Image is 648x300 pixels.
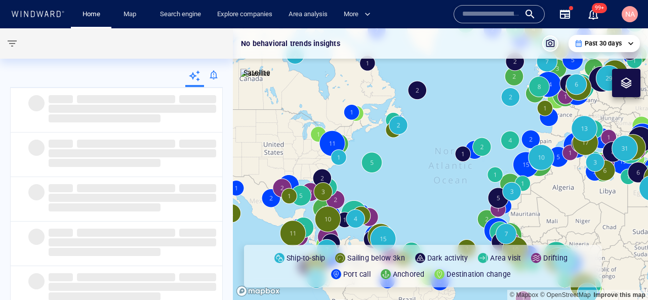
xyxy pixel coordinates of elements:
[347,252,404,264] p: Sailing below 3kn
[543,252,568,264] p: Drifting
[28,273,45,289] span: ‌
[77,95,175,103] span: ‌
[620,4,640,24] button: NA
[49,149,216,157] span: ‌
[49,194,216,202] span: ‌
[427,252,468,264] p: Dark activity
[287,252,325,264] p: Ship-to-ship
[244,67,270,79] p: Satellite
[343,268,371,280] p: Port call
[49,105,216,113] span: ‌
[115,6,148,23] button: Map
[28,95,45,111] span: ‌
[28,184,45,200] span: ‌
[49,184,73,192] span: ‌
[592,3,607,13] span: 99+
[447,268,511,280] p: Destination change
[179,140,216,148] span: ‌
[49,273,73,281] span: ‌
[77,140,175,148] span: ‌
[490,252,521,264] p: Area visit
[49,203,160,211] span: ‌
[585,6,601,22] a: 99+
[236,285,280,297] a: Mapbox logo
[77,184,175,192] span: ‌
[49,283,216,291] span: ‌
[28,140,45,156] span: ‌
[510,291,538,298] a: Mapbox
[605,254,640,292] iframe: Chat
[78,6,104,23] a: Home
[49,248,160,256] span: ‌
[49,140,73,148] span: ‌
[49,229,73,237] span: ‌
[233,28,648,300] canvas: Map
[241,37,340,50] p: No behavioral trends insights
[75,6,107,23] button: Home
[340,6,379,23] button: More
[179,184,216,192] span: ‌
[585,39,622,48] p: Past 30 days
[285,6,332,23] a: Area analysis
[344,9,371,20] span: More
[49,114,160,122] span: ‌
[49,238,216,246] span: ‌
[119,6,144,23] a: Map
[240,69,270,79] img: satellite
[49,95,73,103] span: ‌
[179,229,216,237] span: ‌
[587,8,599,20] div: Notification center
[179,95,216,103] span: ‌
[213,6,276,23] a: Explore companies
[393,268,425,280] p: Anchored
[575,39,634,48] div: Past 30 days
[587,8,599,20] button: 99+
[593,291,645,298] a: Map feedback
[540,291,591,298] a: OpenStreetMap
[28,229,45,245] span: ‌
[179,273,216,281] span: ‌
[77,229,175,237] span: ‌
[77,273,175,281] span: ‌
[156,6,205,23] a: Search engine
[625,10,635,18] span: NA
[49,159,160,167] span: ‌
